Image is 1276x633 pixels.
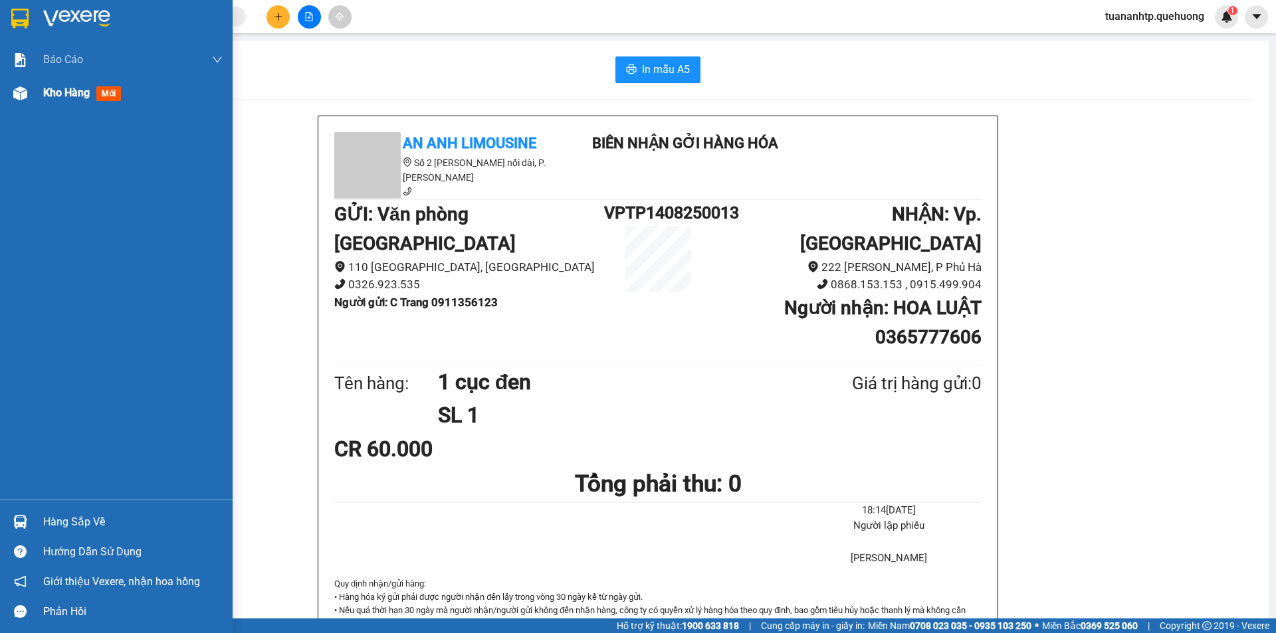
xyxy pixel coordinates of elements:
li: 110 [GEOGRAPHIC_DATA], [GEOGRAPHIC_DATA] [334,258,604,276]
span: Cung cấp máy in - giấy in: [761,618,865,633]
b: GỬI : Văn phòng [GEOGRAPHIC_DATA] [334,203,516,254]
p: • Nếu quá thời hạn 30 ngày mà người nhận/người gửi không đến nhận hàng, công ty có quyền xử lý hà... [334,604,982,631]
li: 18:14[DATE] [796,503,982,519]
strong: 0708 023 035 - 0935 103 250 [910,620,1031,631]
span: ⚪️ [1035,623,1039,628]
span: Kho hàng [43,86,90,99]
span: caret-down [1251,11,1263,23]
span: In mẫu A5 [642,61,690,78]
span: plus [274,12,283,21]
span: Hỗ trợ kỹ thuật: [617,618,739,633]
img: logo-vxr [11,9,29,29]
div: CR 60.000 [334,432,548,466]
span: file-add [304,12,314,21]
button: caret-down [1245,5,1268,29]
b: Người nhận : HOA LUẬT 0365777606 [784,297,982,348]
div: Hàng sắp về [43,512,223,532]
div: Giá trị hàng gửi: 0 [788,370,982,397]
img: warehouse-icon [13,515,27,529]
button: printerIn mẫu A5 [615,56,700,83]
li: [PERSON_NAME] [796,551,982,567]
div: Phản hồi [43,602,223,622]
li: 0326.923.535 [334,276,604,294]
sup: 1 [1228,6,1237,15]
p: • Hàng hóa ký gửi phải được người nhận đến lấy trong vòng 30 ngày kể từ ngày gửi. [334,590,982,604]
div: Hướng dẫn sử dụng [43,542,223,562]
span: 1 [1230,6,1235,15]
img: solution-icon [13,53,27,67]
span: Báo cáo [43,51,83,68]
span: notification [14,575,27,588]
button: file-add [298,5,321,29]
h1: Tổng phải thu: 0 [334,466,982,502]
span: aim [335,12,344,21]
b: Biên nhận gởi hàng hóa [86,19,128,128]
h1: SL 1 [438,399,788,432]
span: Miền Bắc [1042,618,1138,633]
li: 0868.153.153 , 0915.499.904 [712,276,982,294]
span: phone [403,187,412,196]
span: copyright [1202,621,1212,630]
img: warehouse-icon [13,86,27,100]
span: Miền Nam [868,618,1031,633]
span: | [749,618,751,633]
li: 222 [PERSON_NAME], P Phủ Hà [712,258,982,276]
button: aim [328,5,352,29]
span: environment [807,261,819,272]
span: environment [403,157,412,167]
span: down [212,54,223,65]
img: icon-new-feature [1221,11,1233,23]
span: phone [334,278,346,290]
h1: 1 cục đen [438,365,788,399]
span: | [1148,618,1150,633]
span: message [14,605,27,618]
b: Người gửi : C Trang 0911356123 [334,296,498,309]
li: Người lập phiếu [796,518,982,534]
button: plus [266,5,290,29]
b: NHẬN : Vp. [GEOGRAPHIC_DATA] [800,203,982,254]
span: tuananhtp.quehuong [1095,8,1215,25]
b: Biên nhận gởi hàng hóa [592,135,778,151]
strong: 0369 525 060 [1081,620,1138,631]
span: printer [626,64,637,76]
b: An Anh Limousine [403,135,536,151]
span: mới [96,86,121,101]
span: Giới thiệu Vexere, nhận hoa hồng [43,573,200,590]
li: Số 2 [PERSON_NAME] nối dài, P. [PERSON_NAME] [334,155,574,185]
b: An Anh Limousine [17,86,73,148]
strong: 1900 633 818 [682,620,739,631]
span: phone [817,278,828,290]
span: environment [334,261,346,272]
div: Tên hàng: [334,370,438,397]
h1: VPTP1408250013 [604,200,712,226]
span: question-circle [14,545,27,558]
